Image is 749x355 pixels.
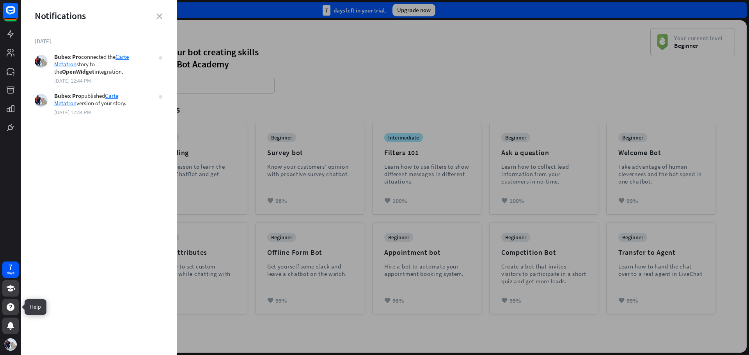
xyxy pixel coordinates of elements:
p: connected the story to the integration. [54,53,150,75]
strong: Bubex Pro [54,92,81,99]
div: days [7,270,14,276]
i: close [156,13,162,19]
a: Carte Metatron [54,92,118,107]
strong: Bubex Pro [54,53,81,60]
div: [DATE] 12:44 PM [54,77,150,84]
strong: OpenWidget [62,68,94,75]
a: 7 days [2,261,19,278]
p: published version of your story. [54,92,150,107]
div: 7 [9,263,12,270]
div: [DATE] 12:44 PM [54,109,150,116]
button: Open LiveChat chat widget [6,3,30,26]
div: [DATE] [35,37,163,45]
div: Notifications [21,10,177,22]
a: Carte Metatron [54,53,129,68]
